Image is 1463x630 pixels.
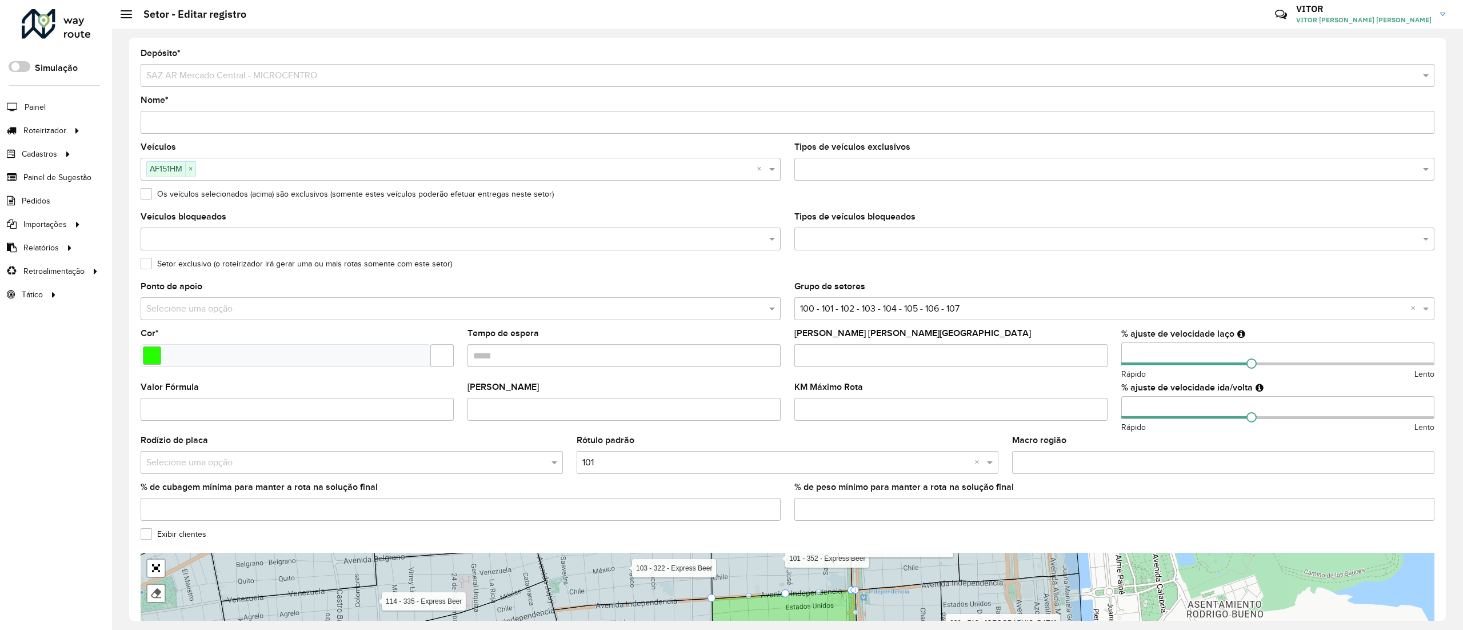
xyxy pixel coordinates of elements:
h2: Setor - Editar registro [132,8,246,21]
span: Clear all [757,162,766,176]
span: AF151HM [147,162,185,176]
label: % ajuste de velocidade laço [1121,327,1234,341]
label: Nome [141,93,169,107]
label: Simulação [35,61,78,75]
div: Remover camada(s) [147,585,165,602]
span: Importações [23,218,67,230]
a: Abrir mapa em tela cheia [147,560,165,577]
label: % ajuste de velocidade ida/volta [1121,381,1253,394]
span: Lento [1414,368,1434,380]
label: Tipos de veículos bloqueados [794,210,916,224]
span: × [185,162,195,176]
span: Lento [1414,421,1434,433]
span: Relatórios [23,242,59,254]
label: Depósito [141,46,181,60]
span: Painel de Sugestão [23,172,91,184]
span: Tático [22,289,43,301]
label: KM Máximo Rota [794,380,863,394]
label: Exibir clientes [141,528,206,540]
h3: VITOR [1296,3,1432,14]
span: Clear all [974,456,984,469]
span: Retroalimentação [23,265,85,277]
span: Painel [25,101,46,113]
label: Ponto de apoio [141,280,202,293]
label: [PERSON_NAME] [467,380,539,394]
em: Ajuste de velocidade do veículo entre a saída do depósito até o primeiro cliente e a saída do últ... [1256,383,1264,392]
label: Tempo de espera [467,326,539,340]
span: Pedidos [22,195,50,207]
label: [PERSON_NAME] [PERSON_NAME][GEOGRAPHIC_DATA] [794,326,1031,340]
span: VITOR [PERSON_NAME] [PERSON_NAME] [1296,15,1432,25]
span: Rápido [1121,421,1146,433]
span: Rápido [1121,368,1146,380]
a: Contato Rápido [1269,2,1293,27]
label: % de cubagem mínima para manter a rota na solução final [141,480,378,494]
span: Clear all [1410,302,1420,316]
label: Valor Fórmula [141,380,199,394]
em: Ajuste de velocidade do veículo entre clientes [1237,329,1245,338]
label: Macro região [1012,433,1066,447]
label: Veículos [141,140,176,154]
label: Rótulo padrão [577,433,634,447]
label: Rodízio de placa [141,433,208,447]
span: Cadastros [22,148,57,160]
label: Setor exclusivo (o roteirizador irá gerar uma ou mais rotas somente com este setor) [141,258,452,270]
label: Grupo de setores [794,280,865,293]
label: % de peso mínimo para manter a rota na solução final [794,480,1014,494]
label: Tipos de veículos exclusivos [794,140,910,154]
span: Roteirizador [23,125,66,137]
label: Cor [141,326,159,340]
label: Os veículos selecionados (acima) são exclusivos (somente estes veículos poderão efetuar entregas ... [141,188,554,200]
label: Veículos bloqueados [141,210,226,224]
input: Select a color [143,346,161,365]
